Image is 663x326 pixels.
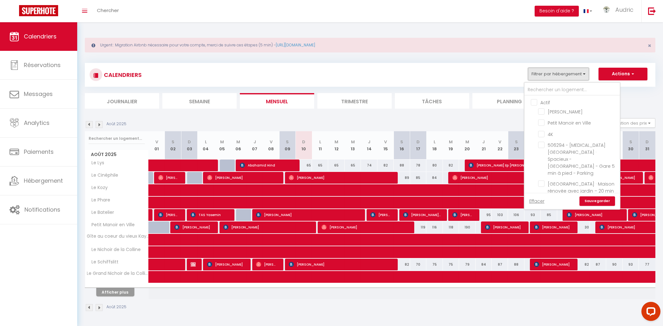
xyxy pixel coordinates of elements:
[256,258,278,270] span: [PERSON_NAME]
[615,6,633,14] span: Audric
[623,259,639,270] div: 93
[459,131,475,160] th: 20
[459,221,475,233] div: 190
[443,160,459,171] div: 82
[377,131,394,160] th: 15
[573,259,590,270] div: 82
[335,139,338,145] abbr: M
[155,139,158,145] abbr: V
[230,131,247,160] th: 06
[205,139,207,145] abbr: L
[188,139,191,145] abbr: D
[426,160,443,171] div: 80
[321,221,408,233] span: [PERSON_NAME]
[394,172,410,184] div: 89
[86,184,110,191] span: Le Kozy
[158,209,180,221] span: [PERSON_NAME]
[515,139,518,145] abbr: S
[443,221,459,233] div: 118
[370,209,392,221] span: [PERSON_NAME]
[528,68,589,80] button: Filtrer par hébergement
[410,259,426,270] div: 70
[434,139,436,145] abbr: L
[368,139,370,145] abbr: J
[452,209,474,221] span: [PERSON_NAME]
[361,131,377,160] th: 14
[351,139,355,145] abbr: M
[312,160,328,171] div: 65
[240,159,294,171] span: Abahamid Hind
[541,209,557,221] div: 85
[296,160,312,171] div: 65
[410,172,426,184] div: 85
[426,259,443,270] div: 75
[623,131,639,160] th: 30
[270,139,273,145] abbr: V
[636,299,663,326] iframe: LiveChat chat widget
[443,131,459,160] th: 19
[492,131,508,160] th: 22
[476,259,492,270] div: 84
[426,221,443,233] div: 116
[639,131,655,160] th: 31
[403,209,441,221] span: [PERSON_NAME] de la Rubia
[508,131,524,160] th: 23
[459,259,475,270] div: 79
[590,259,606,270] div: 87
[220,139,224,145] abbr: M
[236,139,240,145] abbr: M
[328,160,344,171] div: 65
[97,7,119,14] span: Chercher
[394,160,410,171] div: 88
[449,139,453,145] abbr: M
[296,131,312,160] th: 10
[639,259,655,270] div: 77
[465,139,469,145] abbr: M
[384,139,387,145] abbr: V
[86,160,110,166] span: Le Lys
[648,7,656,15] img: logout
[207,172,277,184] span: [PERSON_NAME]
[162,93,237,109] li: Semaine
[472,93,547,109] li: Planning
[289,258,391,270] span: [PERSON_NAME]
[24,90,53,98] span: Messages
[426,172,443,184] div: 84
[548,131,553,138] span: 4K
[86,221,137,228] span: Petit Manoir en Ville
[498,139,501,145] abbr: V
[319,139,321,145] abbr: L
[279,131,295,160] th: 09
[86,172,120,179] span: Le Cinéphile
[96,288,134,296] button: Afficher plus
[410,131,426,160] th: 17
[86,271,150,276] span: Le Grand Nichoir de la Colline
[328,131,344,160] th: 12
[416,139,420,145] abbr: D
[579,196,615,206] a: Sauvegarder
[410,160,426,171] div: 78
[524,82,620,210] div: Filtrer par hébergement
[524,84,620,96] input: Rechercher un logement...
[377,160,394,171] div: 82
[312,131,328,160] th: 11
[191,209,228,221] span: TAS Yasemin
[648,42,651,50] span: ×
[345,131,361,160] th: 13
[24,148,54,156] span: Paiements
[86,234,150,239] span: Gîte au coeur du vieux Kaysersberg
[24,61,61,69] span: Réservations
[86,197,112,204] span: Le Phare
[548,181,614,201] span: [GEOGRAPHIC_DATA] · Maison rénovée avec jardin – 20 min de [GEOGRAPHIC_DATA]
[534,258,572,270] span: [PERSON_NAME]
[482,139,485,145] abbr: J
[86,259,120,266] span: Le Schiffslitt
[508,209,524,221] div: 106
[476,131,492,160] th: 21
[426,131,443,160] th: 18
[165,131,181,160] th: 02
[24,177,63,185] span: Hébergement
[599,68,647,80] button: Actions
[361,160,377,171] div: 74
